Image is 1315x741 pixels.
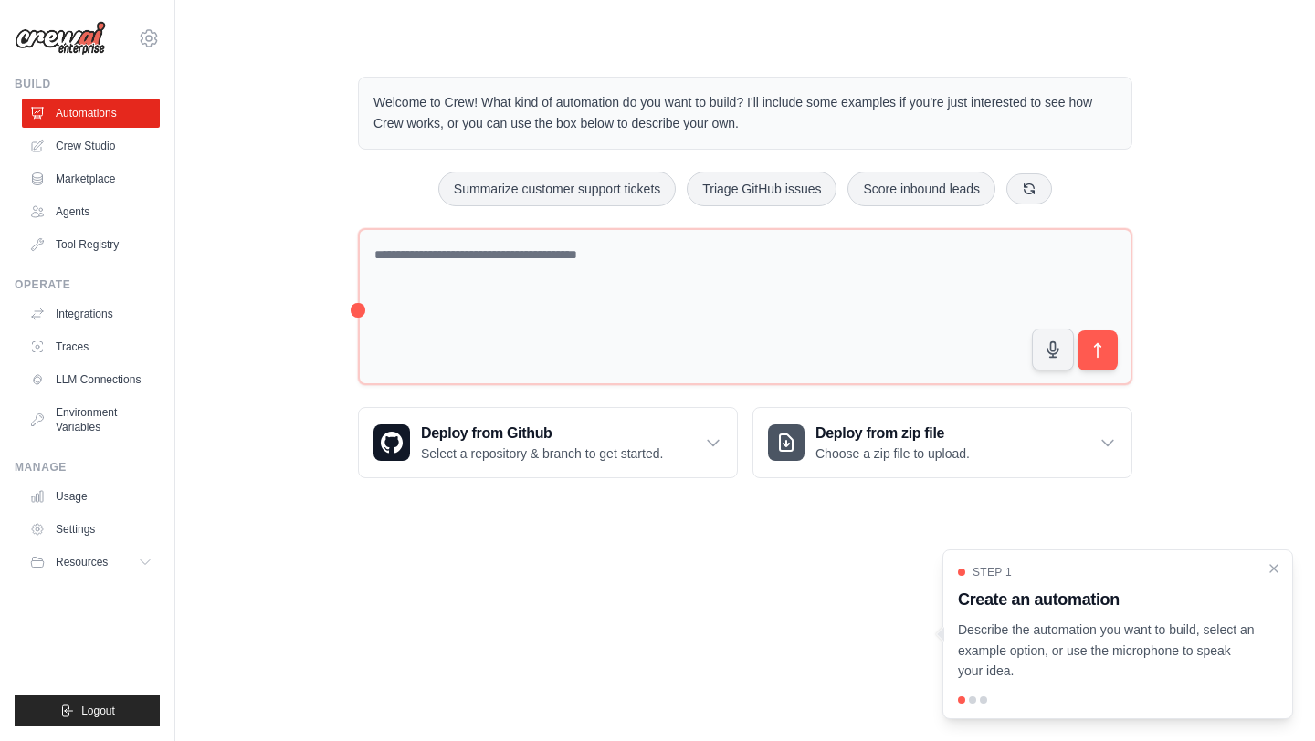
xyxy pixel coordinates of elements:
[958,620,1256,682] p: Describe the automation you want to build, select an example option, or use the microphone to spe...
[22,230,160,259] a: Tool Registry
[847,172,995,206] button: Score inbound leads
[438,172,676,206] button: Summarize customer support tickets
[22,131,160,161] a: Crew Studio
[22,164,160,193] a: Marketplace
[15,695,160,726] button: Logout
[22,515,160,544] a: Settings
[22,299,160,329] a: Integrations
[973,565,1012,579] span: Step 1
[22,398,160,442] a: Environment Variables
[373,92,1117,134] p: Welcome to Crew! What kind of automation do you want to build? I'll include some examples if you'...
[22,99,160,128] a: Automations
[15,21,106,56] img: Logo
[22,548,160,577] button: Resources
[22,365,160,394] a: LLM Connections
[22,197,160,226] a: Agents
[1267,561,1281,576] button: Close walkthrough
[815,423,970,444] h3: Deploy from zip file
[15,77,160,91] div: Build
[22,482,160,511] a: Usage
[15,460,160,475] div: Manage
[421,444,663,463] p: Select a repository & branch to get started.
[15,277,160,292] div: Operate
[815,444,970,463] p: Choose a zip file to upload.
[22,332,160,361] a: Traces
[687,172,836,206] button: Triage GitHub issues
[81,704,115,718] span: Logout
[958,587,1256,612] h3: Create an automation
[56,555,108,569] span: Resources
[421,423,663,444] h3: Deploy from Github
